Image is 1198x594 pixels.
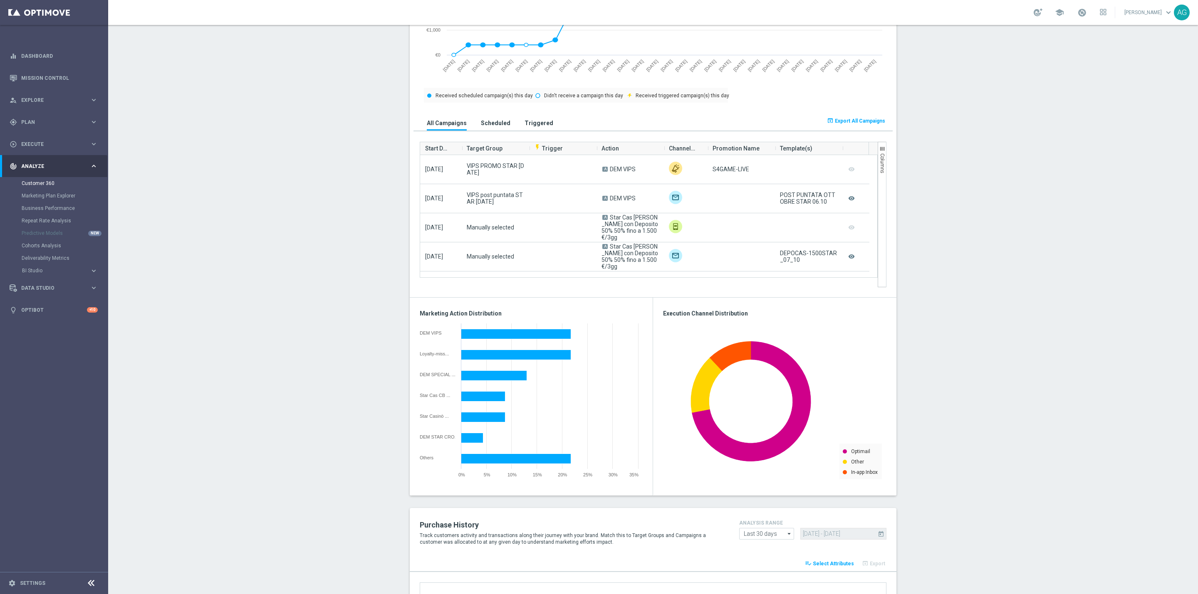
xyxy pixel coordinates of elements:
[22,214,107,227] div: Repeat Rate Analysis
[425,140,450,157] span: Start Date
[420,310,643,317] h3: Marketing Action Distribution
[467,192,524,205] span: VIPS post puntata STAR [DATE]
[805,560,812,567] i: playlist_add_check
[436,52,441,57] text: €0
[669,249,682,262] img: Optimail
[601,214,658,241] span: Star Cas [PERSON_NAME] con Deposito 50% 50% fino a 1.500€/3gg
[22,268,90,273] div: BI Studio
[863,59,877,72] text: [DATE]
[425,253,443,260] span: [DATE]
[849,59,862,72] text: [DATE]
[602,215,608,220] span: A
[602,167,608,172] span: A
[10,299,98,321] div: Optibot
[847,193,856,204] i: remove_red_eye
[732,59,746,72] text: [DATE]
[739,528,794,540] input: analysis range
[10,67,98,89] div: Mission Control
[669,162,682,175] div: Other
[10,52,17,60] i: equalizer
[425,224,443,231] span: [DATE]
[529,59,543,72] text: [DATE]
[689,59,703,72] text: [DATE]
[90,118,98,126] i: keyboard_arrow_right
[21,286,90,291] span: Data Studio
[90,267,98,275] i: keyboard_arrow_right
[534,145,563,152] span: Trigger
[583,472,592,477] span: 25%
[645,59,659,72] text: [DATE]
[500,59,514,72] text: [DATE]
[10,140,90,148] div: Execute
[479,115,512,131] button: Scheduled
[21,299,87,321] a: Optibot
[9,163,98,170] div: track_changes Analyze keyboard_arrow_right
[442,59,455,72] text: [DATE]
[420,372,455,377] div: DEM SPECIAL GAME
[10,284,90,292] div: Data Studio
[90,140,98,148] i: keyboard_arrow_right
[674,59,688,72] text: [DATE]
[9,307,98,313] button: lightbulb Optibot +10
[10,118,17,126] i: gps_fixed
[601,59,615,72] text: [DATE]
[21,142,90,147] span: Execute
[22,242,87,249] a: Cohorts Analysis
[90,284,98,292] i: keyboard_arrow_right
[533,472,542,477] span: 15%
[9,285,98,291] button: Data Studio keyboard_arrow_right
[534,144,541,150] i: flash_on
[420,520,727,530] h2: Purchase History
[609,472,618,477] span: 30%
[663,310,886,317] h3: Execution Channel Distribution
[467,163,524,176] span: VIPS PROMO STAR [DATE]
[22,192,87,199] a: Marketing Plan Explorer
[785,528,794,539] i: arrow_drop_down
[804,558,855,569] button: playlist_add_check Select Attributes
[21,45,98,67] a: Dashboard
[420,351,455,356] div: Loyalty-missioni
[456,59,470,72] text: [DATE]
[10,45,98,67] div: Dashboard
[10,140,17,148] i: play_circle_outline
[669,191,682,204] img: Optimail
[467,224,514,231] span: Manually selected
[826,115,886,127] button: open_in_browser Export All Campaigns
[9,75,98,81] button: Mission Control
[420,330,455,335] div: DEM VIPS
[747,59,760,72] text: [DATE]
[481,119,510,127] h3: Scheduled
[790,59,804,72] text: [DATE]
[467,253,514,260] span: Manually selected
[780,250,837,263] div: DEPOCAS-1500STAR_07_10
[636,93,729,99] text: Received triggered campaign(s) this day
[827,117,834,124] i: open_in_browser
[420,414,455,419] div: Star Casinò 1pp e 2pp CB Perso 25% fino a 500€
[425,166,443,173] span: [DATE]
[22,252,107,264] div: Deliverability Metrics
[10,306,17,314] i: lightbulb
[21,67,98,89] a: Mission Control
[427,119,467,127] h3: All Campaigns
[9,97,98,104] button: person_search Explore keyboard_arrow_right
[819,59,833,72] text: [DATE]
[9,53,98,59] div: equalizer Dashboard
[9,141,98,148] button: play_circle_outline Execute keyboard_arrow_right
[22,267,98,274] div: BI Studio keyboard_arrow_right
[776,59,790,72] text: [DATE]
[610,166,636,173] span: DEM VIPS
[610,195,636,202] span: DEM VIPS
[22,264,107,277] div: BI Studio
[544,59,557,72] text: [DATE]
[835,118,885,124] span: Export All Campaigns
[90,162,98,170] i: keyboard_arrow_right
[467,140,502,157] span: Target Group
[22,239,107,252] div: Cohorts Analysis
